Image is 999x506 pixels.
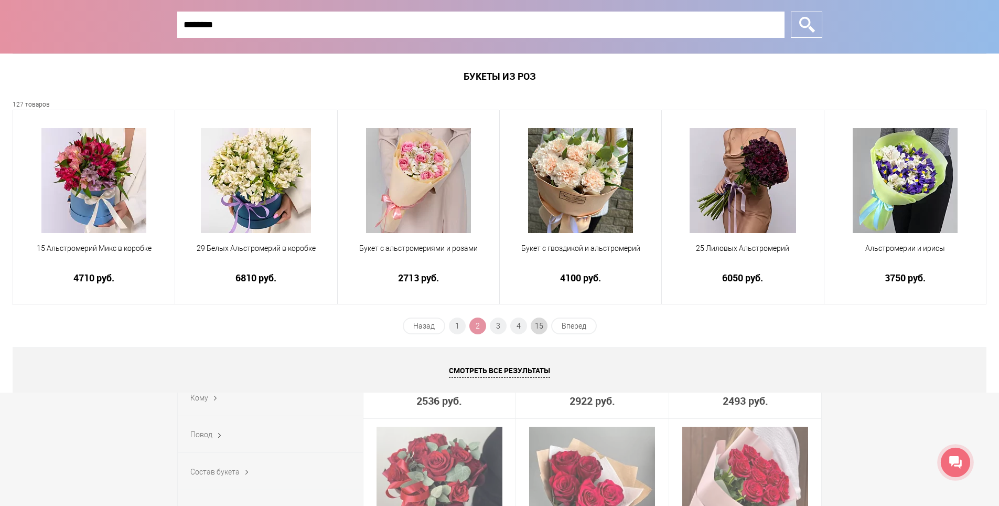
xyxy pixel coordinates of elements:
a: 3 [490,318,507,334]
small: 127 товаров [13,101,50,108]
a: Букет с гвоздикой и альстромерий [507,243,654,266]
span: Альстромерии и ирисы [831,243,979,254]
img: Букет с альстромериями и розами [366,128,471,233]
a: Букет с альстромериями и розами [345,243,492,266]
span: 29 Белых Альстромерий в коробке [182,243,330,254]
a: 25 Лиловых Альстромерий [669,243,817,266]
a: 4100 руб. [507,272,654,283]
a: 6050 руб. [669,272,817,283]
a: 15 [531,318,547,334]
a: 2713 руб. [345,272,492,283]
a: Смотреть все результаты [13,347,986,393]
a: 3750 руб. [831,272,979,283]
span: Букет с альстромериями и розами [345,243,492,254]
a: Назад [403,318,445,334]
a: 15 Альстромерий Микс в коробке [20,243,168,266]
a: 6810 руб. [182,272,330,283]
a: Вперед [551,318,597,334]
img: Альстромерии и ирисы [853,128,958,233]
img: Букет с гвоздикой и альстромерий [528,128,633,233]
span: Смотреть все результаты [449,365,550,378]
a: Альстромерии и ирисы [831,243,979,266]
span: 15 Альстромерий Микс в коробке [20,243,168,254]
a: 29 Белых Альстромерий в коробке [182,243,330,266]
img: 15 Альстромерий Микс в коробке [41,128,146,233]
h1: Букеты из роз [13,54,986,99]
span: 25 Лиловых Альстромерий [669,243,817,254]
a: 1 [449,318,466,334]
img: 25 Лиловых Альстромерий [690,128,796,233]
img: 29 Белых Альстромерий в коробке [201,128,311,233]
span: Букет с гвоздикой и альстромерий [507,243,654,254]
a: 4710 руб. [20,272,168,283]
span: 2 [469,318,486,334]
a: 4 [510,318,527,334]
